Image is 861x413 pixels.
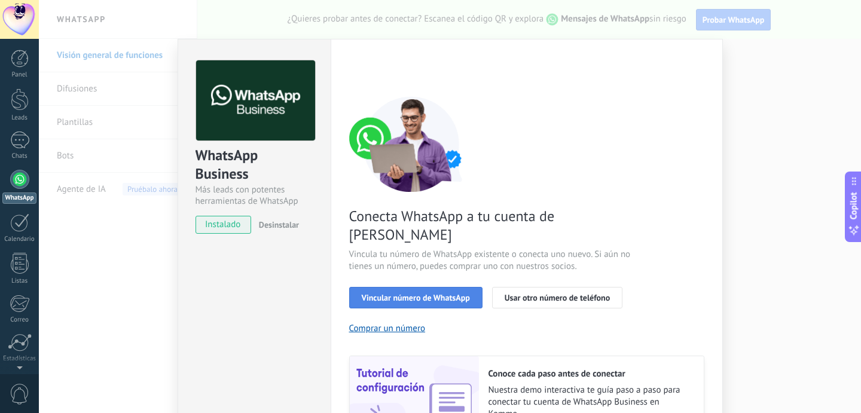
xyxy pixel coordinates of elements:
div: Listas [2,277,37,285]
div: Leads [2,114,37,122]
span: Conecta WhatsApp a tu cuenta de [PERSON_NAME] [349,207,634,244]
div: Más leads con potentes herramientas de WhatsApp [196,184,313,207]
div: Correo [2,316,37,324]
h2: Conoce cada paso antes de conectar [488,368,692,380]
span: instalado [196,216,251,234]
span: Desinstalar [259,219,299,230]
span: Usar otro número de teléfono [505,293,610,302]
button: Usar otro número de teléfono [492,287,622,308]
div: WhatsApp [2,192,36,204]
button: Desinstalar [254,216,299,234]
span: Vincular número de WhatsApp [362,293,470,302]
div: Chats [2,152,37,160]
div: WhatsApp Business [196,146,313,184]
img: connect number [349,96,475,192]
div: Estadísticas [2,355,37,363]
button: Vincular número de WhatsApp [349,287,483,308]
div: Calendario [2,235,37,243]
span: Vincula tu número de WhatsApp existente o conecta uno nuevo. Si aún no tienes un número, puedes c... [349,249,634,273]
span: Copilot [848,192,860,219]
img: logo_main.png [196,60,315,141]
div: Panel [2,71,37,79]
button: Comprar un número [349,323,426,334]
